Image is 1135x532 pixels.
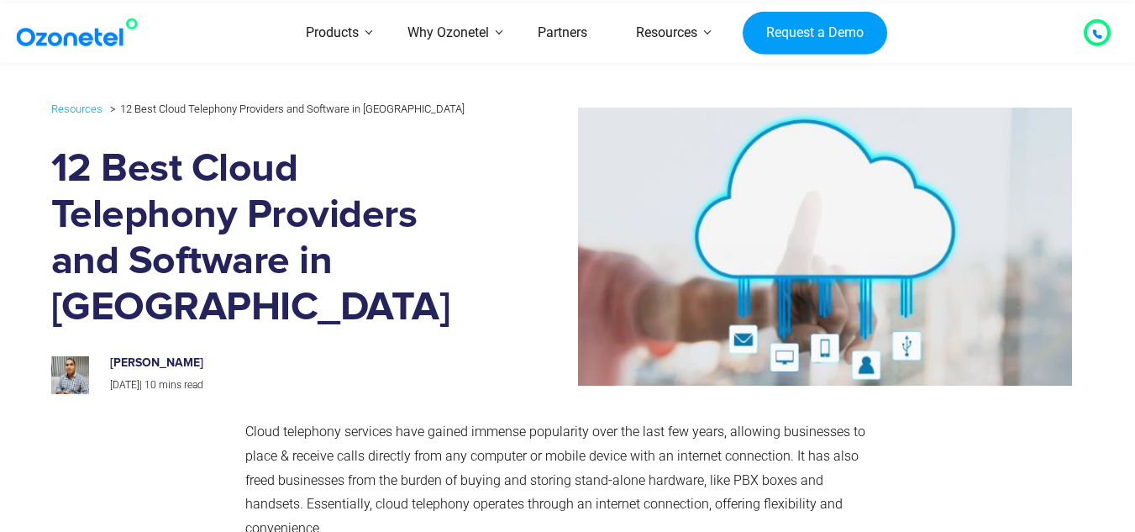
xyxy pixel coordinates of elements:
[383,3,513,63] a: Why Ozonetel
[110,379,139,391] span: [DATE]
[106,98,465,119] li: 12 Best Cloud Telephony Providers and Software in [GEOGRAPHIC_DATA]
[159,379,203,391] span: mins read
[110,356,465,371] h6: [PERSON_NAME]
[743,11,886,55] a: Request a Demo
[51,356,89,394] img: prashanth-kancherla_avatar-200x200.jpeg
[612,3,722,63] a: Resources
[51,146,482,331] h1: 12 Best Cloud Telephony Providers and Software in [GEOGRAPHIC_DATA]
[513,3,612,63] a: Partners
[51,99,102,119] a: Resources
[110,377,465,395] p: |
[145,379,156,391] span: 10
[281,3,383,63] a: Products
